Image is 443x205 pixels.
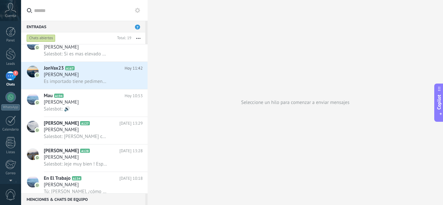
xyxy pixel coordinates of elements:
span: A167 [65,66,75,70]
img: icon [35,100,40,105]
span: Cuenta [5,14,16,18]
span: JonVax23 [44,65,64,72]
span: [PERSON_NAME] [44,99,79,106]
div: Listas [1,150,20,154]
div: Calendario [1,128,20,132]
span: Copilot [436,95,442,109]
div: Menciones & Chats de equipo [21,193,145,205]
span: [PERSON_NAME] [44,72,79,78]
div: Correo [1,171,20,176]
span: 7 [135,25,140,29]
span: [DATE] 13:28 [119,148,143,154]
span: Salesbot: Si es mas elevado el precio final, pero nos da mejor precio en el valor del auto [44,51,107,57]
span: En El Trabajo [44,175,71,182]
img: icon [35,73,40,77]
span: [PERSON_NAME] [44,154,79,161]
span: Tú: [PERSON_NAME], ¿cómo estás? ¡Buen día! Excelente inicio de semana. Dime si seguimos con tu pr... [44,188,107,195]
span: A194 [54,94,64,98]
span: Es importado tiene pedimento, factura americana y factura de quien hizo la importación [44,78,107,85]
span: 7 [13,71,18,76]
span: Hoy 11:42 [125,65,143,72]
button: Más [131,32,145,44]
span: A128 [80,149,90,153]
div: Panel [1,39,20,43]
img: icon [35,128,40,132]
div: Chats abiertos [27,34,55,42]
span: [PERSON_NAME] [44,44,79,51]
span: [PERSON_NAME] [44,148,79,154]
a: avatariconMauA194Hoy 10:53[PERSON_NAME]Salesbot: 🔊 [21,89,148,117]
a: avatariconEn El TrabajoA134[DATE] 10:18[PERSON_NAME]Tú: [PERSON_NAME], ¿cómo estás? ¡Buen día! Ex... [21,172,148,199]
span: [PERSON_NAME] [44,120,79,127]
div: Leads [1,62,20,66]
a: avataricon[PERSON_NAME]A128[DATE] 13:28[PERSON_NAME]Salesbot: Jeje muy bien ! Esperemos que si te... [21,144,148,172]
a: avatariconJonVax23A167Hoy 11:42[PERSON_NAME]Es importado tiene pedimento, factura americana y fac... [21,62,148,89]
span: [PERSON_NAME] [44,182,79,188]
div: Total: 19 [114,35,131,41]
span: Mau [44,93,53,99]
span: A127 [80,121,90,125]
div: Entradas [21,21,145,32]
span: Salesbot: 🔊 [44,106,70,112]
span: Hoy 10:53 [125,93,143,99]
img: icon [35,45,40,50]
span: A134 [72,176,81,180]
span: [DATE] 13:29 [119,120,143,127]
div: WhatsApp [1,104,20,110]
span: [DATE] 10:18 [119,175,143,182]
a: avataricon[PERSON_NAME]A127[DATE] 13:29[PERSON_NAME]Salesbot: [PERSON_NAME] cómo estás ? Buen día... [21,117,148,144]
img: icon [35,183,40,188]
span: Salesbot: Jeje muy bien ! Esperemos que si te cumpla Tu mantenme al tanto por favor 🚘 [44,161,107,167]
span: Salesbot: [PERSON_NAME] cómo estás ? Buen día ! Dime si te surge algo este día para la protección... [44,133,107,140]
span: [PERSON_NAME] [44,127,79,133]
a: avataricon[PERSON_NAME]Salesbot: Si es mas elevado el precio final, pero nos da mejor precio en e... [21,34,148,62]
img: icon [35,155,40,160]
div: Chats [1,83,20,87]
